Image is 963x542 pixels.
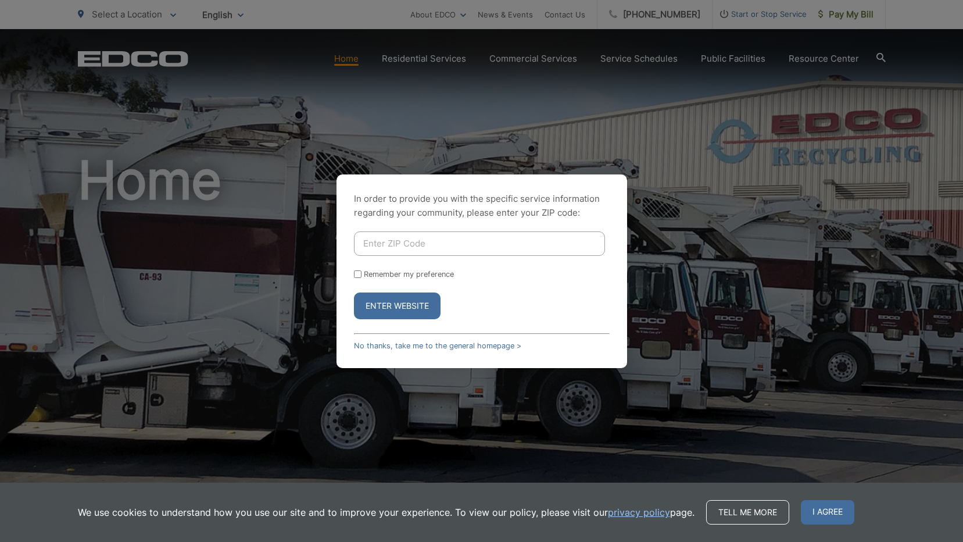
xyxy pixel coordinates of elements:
[364,270,454,279] label: Remember my preference
[706,500,789,525] a: Tell me more
[354,192,610,220] p: In order to provide you with the specific service information regarding your community, please en...
[354,231,605,256] input: Enter ZIP Code
[354,293,441,319] button: Enter Website
[354,341,521,350] a: No thanks, take me to the general homepage >
[78,505,694,519] p: We use cookies to understand how you use our site and to improve your experience. To view our pol...
[801,500,854,525] span: I agree
[608,505,670,519] a: privacy policy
